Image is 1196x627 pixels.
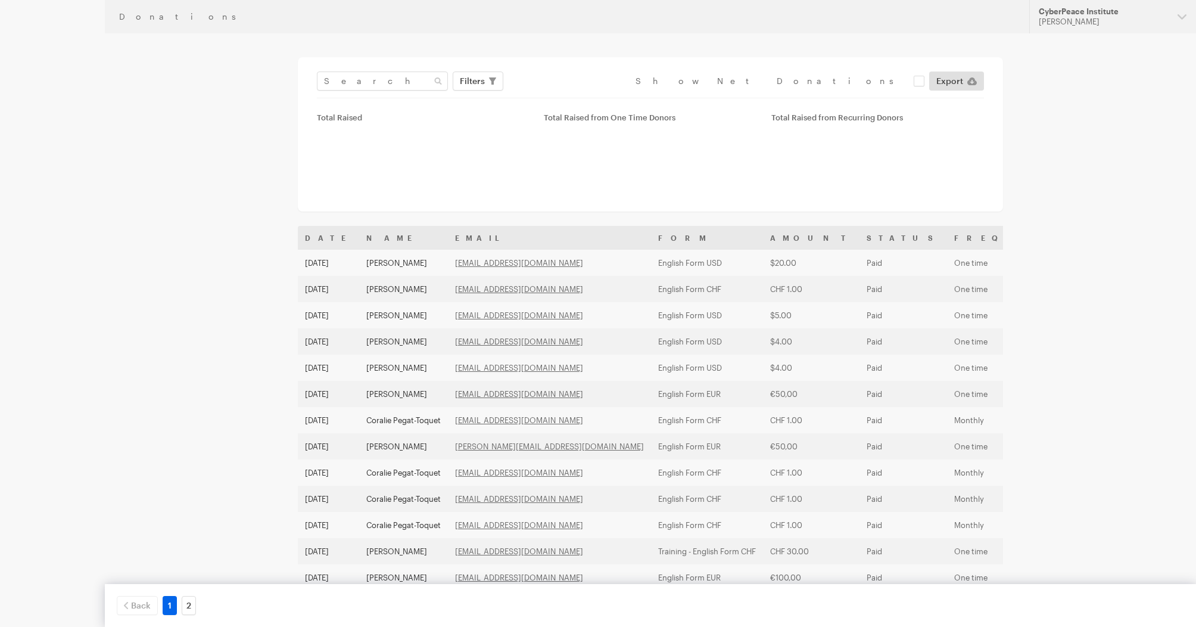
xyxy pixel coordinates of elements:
td: [DATE] [298,460,359,486]
a: 2 [182,596,196,615]
td: [PERSON_NAME] [359,564,448,591]
th: Form [651,226,763,250]
td: [DATE] [298,276,359,302]
td: Paid [859,250,947,276]
td: €50,00 [763,433,859,460]
div: Total Raised from One Time Donors [544,113,756,122]
a: Export [929,72,984,91]
td: English Form EUR [651,564,763,591]
td: [DATE] [298,302,359,328]
td: English Form CHF [651,486,763,512]
td: One time [947,538,1083,564]
td: Coralie Pegat-Toquet [359,460,448,486]
td: English Form CHF [651,407,763,433]
td: €100,00 [763,564,859,591]
td: [DATE] [298,250,359,276]
td: $5.00 [763,302,859,328]
th: Email [448,226,651,250]
td: [PERSON_NAME] [359,250,448,276]
td: Paid [859,433,947,460]
div: CyberPeace Institute [1039,7,1168,17]
td: One time [947,381,1083,407]
td: Paid [859,276,947,302]
div: [PERSON_NAME] [1039,17,1168,27]
th: Amount [763,226,859,250]
th: Frequency [947,226,1083,250]
a: [EMAIL_ADDRESS][DOMAIN_NAME] [455,311,583,320]
td: [DATE] [298,328,359,355]
td: One time [947,302,1083,328]
div: Total Raised [317,113,530,122]
td: [DATE] [298,407,359,433]
td: Paid [859,460,947,486]
td: One time [947,328,1083,355]
th: Status [859,226,947,250]
td: Training - English Form CHF [651,538,763,564]
td: €50,00 [763,381,859,407]
a: [EMAIL_ADDRESS][DOMAIN_NAME] [455,363,583,373]
td: One time [947,276,1083,302]
a: [EMAIL_ADDRESS][DOMAIN_NAME] [455,337,583,346]
a: [PERSON_NAME][EMAIL_ADDRESS][DOMAIN_NAME] [455,442,644,451]
td: [DATE] [298,355,359,381]
td: [PERSON_NAME] [359,355,448,381]
div: Total Raised from Recurring Donors [771,113,984,122]
td: [PERSON_NAME] [359,381,448,407]
td: One time [947,250,1083,276]
td: Coralie Pegat-Toquet [359,512,448,538]
span: Export [936,74,963,88]
a: [EMAIL_ADDRESS][DOMAIN_NAME] [455,494,583,504]
td: Paid [859,512,947,538]
td: Paid [859,564,947,591]
input: Search Name & Email [317,72,448,91]
td: [PERSON_NAME] [359,302,448,328]
a: [EMAIL_ADDRESS][DOMAIN_NAME] [455,258,583,268]
td: [DATE] [298,564,359,591]
td: English Form USD [651,328,763,355]
td: Monthly [947,512,1083,538]
td: $20.00 [763,250,859,276]
a: [EMAIL_ADDRESS][DOMAIN_NAME] [455,284,583,294]
a: [EMAIL_ADDRESS][DOMAIN_NAME] [455,520,583,530]
td: English Form USD [651,355,763,381]
td: Coralie Pegat-Toquet [359,407,448,433]
td: [PERSON_NAME] [359,538,448,564]
td: Paid [859,302,947,328]
td: Monthly [947,407,1083,433]
span: Filters [460,74,485,88]
button: Filters [453,72,503,91]
td: CHF 1.00 [763,460,859,486]
td: [DATE] [298,381,359,407]
td: Monthly [947,460,1083,486]
td: Paid [859,538,947,564]
td: Paid [859,381,947,407]
a: [EMAIL_ADDRESS][DOMAIN_NAME] [455,389,583,399]
a: [EMAIL_ADDRESS][DOMAIN_NAME] [455,468,583,477]
td: CHF 1.00 [763,512,859,538]
td: [DATE] [298,433,359,460]
td: [DATE] [298,538,359,564]
td: One time [947,355,1083,381]
td: English Form CHF [651,276,763,302]
td: [DATE] [298,512,359,538]
td: English Form CHF [651,512,763,538]
td: English Form EUR [651,433,763,460]
td: English Form USD [651,250,763,276]
td: Paid [859,407,947,433]
td: Paid [859,355,947,381]
td: English Form CHF [651,460,763,486]
td: Monthly [947,486,1083,512]
td: One time [947,433,1083,460]
a: [EMAIL_ADDRESS][DOMAIN_NAME] [455,415,583,425]
a: [EMAIL_ADDRESS][DOMAIN_NAME] [455,547,583,556]
td: CHF 1.00 [763,407,859,433]
th: Name [359,226,448,250]
td: [PERSON_NAME] [359,328,448,355]
a: [EMAIL_ADDRESS][DOMAIN_NAME] [455,573,583,582]
td: [PERSON_NAME] [359,276,448,302]
td: English Form USD [651,302,763,328]
td: One time [947,564,1083,591]
td: CHF 30.00 [763,538,859,564]
td: $4.00 [763,355,859,381]
td: Paid [859,328,947,355]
